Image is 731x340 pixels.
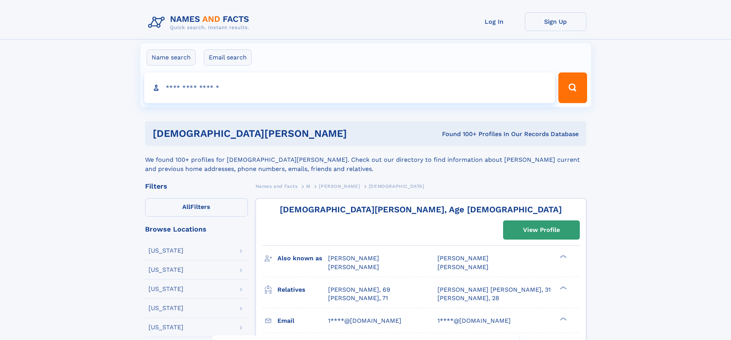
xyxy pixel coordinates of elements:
[437,286,551,294] a: [PERSON_NAME] [PERSON_NAME], 31
[503,221,579,239] a: View Profile
[464,12,525,31] a: Log In
[153,129,394,138] h1: [DEMOGRAPHIC_DATA][PERSON_NAME]
[306,181,310,191] a: M
[149,286,183,292] div: [US_STATE]
[144,72,555,103] input: search input
[147,49,196,66] label: Name search
[204,49,252,66] label: Email search
[145,12,256,33] img: Logo Names and Facts
[277,283,328,296] h3: Relatives
[558,72,587,103] button: Search Button
[437,263,488,271] span: [PERSON_NAME]
[328,263,379,271] span: [PERSON_NAME]
[277,252,328,265] h3: Also known as
[369,184,424,189] span: [DEMOGRAPHIC_DATA]
[328,294,388,302] a: [PERSON_NAME], 71
[525,12,586,31] a: Sign Up
[145,198,248,217] label: Filters
[277,314,328,327] h3: Email
[182,203,190,210] span: All
[437,294,499,302] a: [PERSON_NAME], 28
[328,286,390,294] a: [PERSON_NAME], 69
[437,255,488,262] span: [PERSON_NAME]
[145,146,586,174] div: We found 100+ profiles for [DEMOGRAPHIC_DATA][PERSON_NAME]. Check out our directory to find infor...
[319,184,360,189] span: [PERSON_NAME]
[328,255,379,262] span: [PERSON_NAME]
[149,248,183,254] div: [US_STATE]
[256,181,298,191] a: Names and Facts
[149,305,183,311] div: [US_STATE]
[558,285,567,290] div: ❯
[145,226,248,233] div: Browse Locations
[558,316,567,321] div: ❯
[558,254,567,259] div: ❯
[319,181,360,191] a: [PERSON_NAME]
[306,184,310,189] span: M
[149,324,183,330] div: [US_STATE]
[145,183,248,190] div: Filters
[523,221,560,239] div: View Profile
[280,205,562,214] a: [DEMOGRAPHIC_DATA][PERSON_NAME], Age [DEMOGRAPHIC_DATA]
[394,130,579,138] div: Found 100+ Profiles In Our Records Database
[149,267,183,273] div: [US_STATE]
